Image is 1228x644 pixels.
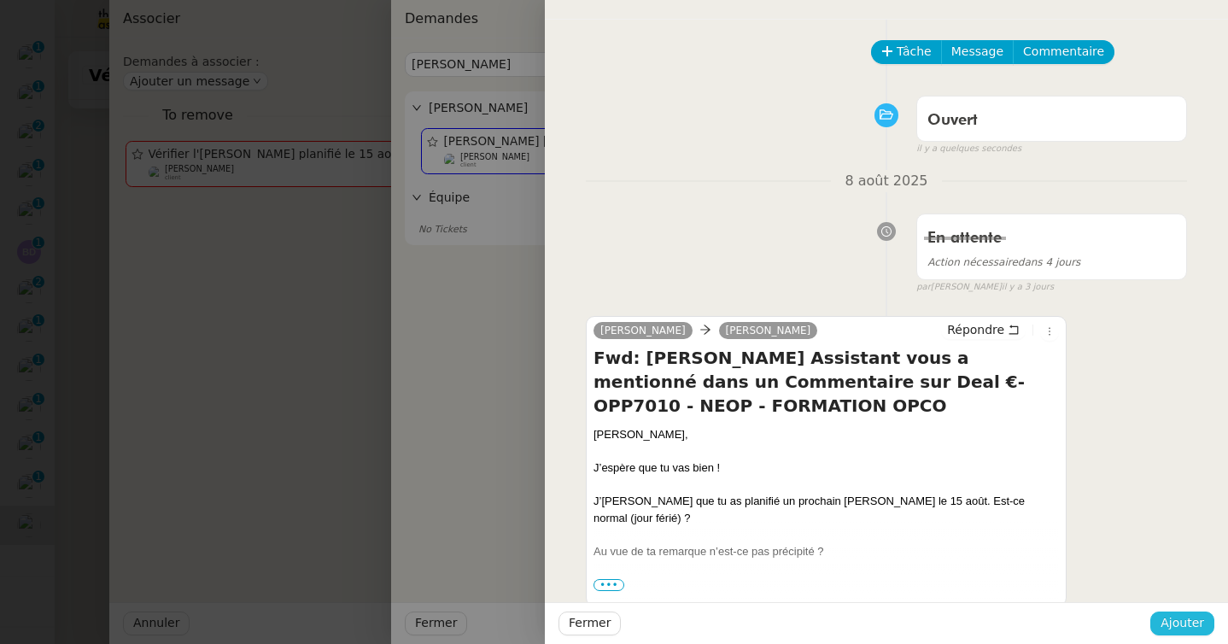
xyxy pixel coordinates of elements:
[951,42,1003,61] span: Message
[947,321,1004,338] span: Répondre
[927,256,1018,268] span: Action nécessaire
[941,320,1026,339] button: Répondre
[1023,42,1104,61] span: Commentaire
[871,40,942,64] button: Tâche
[569,613,611,633] span: Fermer
[916,280,931,295] span: par
[916,206,944,220] span: false
[594,543,1059,560] div: Au vue de ta remarque n’est-ce pas précipité ?
[916,280,1054,295] small: [PERSON_NAME]
[594,346,1059,418] h4: Fwd: [PERSON_NAME] Assistant vous a mentionné dans un Commentaire sur Deal €- OPP7010 - NEOP - FO...
[594,577,1059,594] div: Merci.
[927,231,1002,246] span: En attente
[594,323,693,338] a: [PERSON_NAME]
[586,308,614,322] span: false
[594,579,624,591] span: •••
[927,256,1080,268] span: dans 4 jours
[558,612,621,635] button: Fermer
[719,323,818,338] a: [PERSON_NAME]
[831,170,941,193] span: 8 août 2025
[897,42,932,61] span: Tâche
[1150,612,1214,635] button: Ajouter
[1161,613,1204,633] span: Ajouter
[594,460,1059,477] div: J’espère que tu vas bien !
[916,88,944,102] span: false
[594,493,1059,526] div: J’[PERSON_NAME] que tu as planifié un prochain [PERSON_NAME] le 15 août. Est-ce normal (jour féri...
[941,40,1014,64] button: Message
[916,142,1021,156] span: il y a quelques secondes
[1013,40,1114,64] button: Commentaire
[1002,280,1054,295] span: il y a 3 jours
[927,113,978,128] span: Ouvert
